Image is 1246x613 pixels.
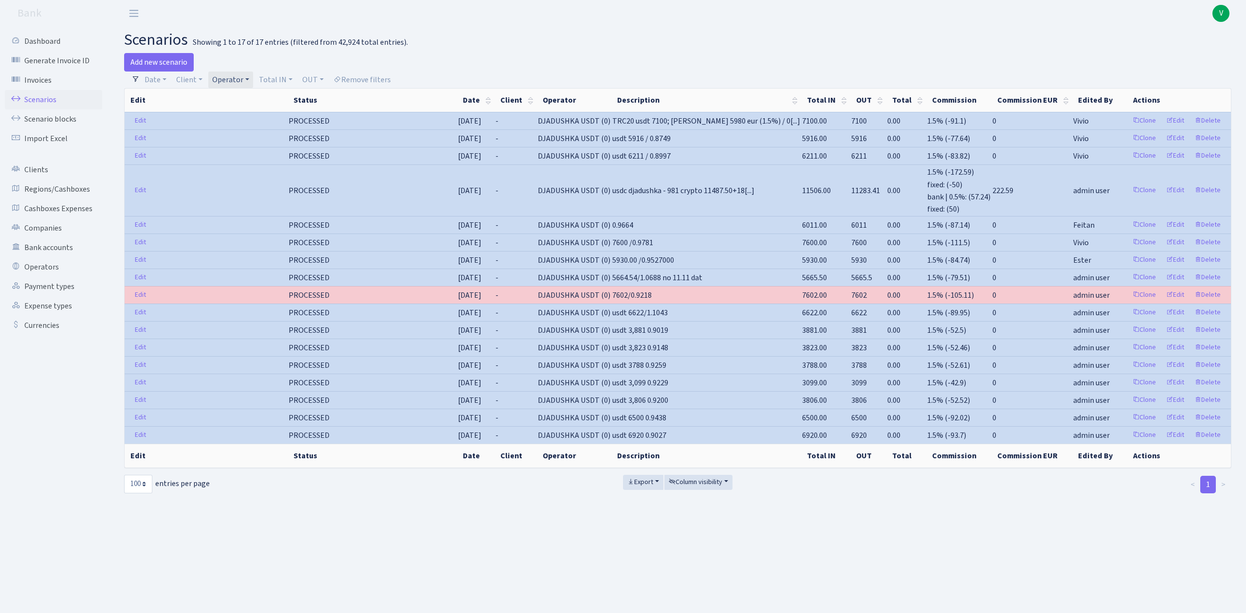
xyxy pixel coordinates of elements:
[1190,375,1225,390] a: Delete
[801,89,850,112] th: Total IN : activate to sort column ascending
[851,116,867,126] span: 7100
[1190,305,1225,320] a: Delete
[802,116,827,126] span: 7100.00
[992,343,996,353] span: 0
[495,395,498,406] span: -
[1162,183,1189,198] a: Edit
[458,220,481,231] span: [DATE]
[289,307,330,318] span: PROCESSED
[1073,395,1110,406] span: admin user
[1128,217,1160,233] a: Clone
[122,5,146,21] button: Toggle navigation
[5,51,102,71] a: Generate Invoice ID
[887,237,900,248] span: 0.00
[124,29,188,51] span: scenarios
[125,89,288,112] th: Edit
[926,89,991,112] th: Commission
[612,290,652,301] span: 7602/0.9218
[664,475,733,490] button: Column visibility
[538,307,610,318] span: DJADUSHKA USDT (0)
[1162,252,1189,268] a: Edit
[538,220,610,231] span: DJADUSHKA USDT (0)
[130,183,150,198] a: Edit
[130,235,150,250] a: Edit
[887,395,900,406] span: 0.00
[1073,307,1110,319] span: admin user
[851,343,867,353] span: 3823
[457,89,495,112] th: Date : activate to sort column ascending
[1162,340,1189,355] a: Edit
[1073,185,1110,197] span: admin user
[1073,289,1110,301] span: admin user
[1212,5,1229,22] a: V
[1128,183,1160,198] a: Clone
[991,89,1072,112] th: Commission EUR : activate to sort column ascending
[1162,148,1189,163] a: Edit
[927,133,970,144] span: 1.5% (-77.64)
[1190,183,1225,198] a: Delete
[851,133,867,144] span: 5916
[289,133,330,144] span: PROCESSED
[538,151,610,162] span: DJADUSHKA USDT (0)
[1162,131,1189,146] a: Edit
[1162,410,1189,425] a: Edit
[1190,410,1225,425] a: Delete
[1190,393,1225,408] a: Delete
[927,255,970,266] span: 1.5% (-84.74)
[1128,148,1160,163] a: Clone
[887,430,900,441] span: 0.00
[458,255,481,266] span: [DATE]
[927,395,970,406] span: 1.5% (-52.52)
[802,343,827,353] span: 3823.00
[538,343,610,353] span: DJADUSHKA USDT (0)
[1128,375,1160,390] a: Clone
[130,340,150,355] a: Edit
[1162,358,1189,373] a: Edit
[495,116,498,126] span: -
[538,255,610,266] span: DJADUSHKA USDT (0)
[1128,323,1160,338] a: Clone
[538,185,610,196] span: DJADUSHKA USDT (0)
[495,133,498,144] span: -
[141,72,170,88] a: Date
[612,413,666,423] span: usdt 6500 0.9438
[495,255,498,266] span: -
[802,272,827,283] span: 5665.50
[992,290,996,301] span: 0
[130,217,150,233] a: Edit
[1073,272,1110,284] span: admin user
[851,272,872,283] span: 5665.5
[1128,113,1160,128] a: Clone
[612,360,666,371] span: usdt 3788 0.9259
[802,255,827,266] span: 5930.00
[330,72,395,88] a: Remove filters
[495,360,498,371] span: -
[611,89,801,112] th: Description : activate to sort column ascending
[1190,358,1225,373] a: Delete
[172,72,206,88] a: Client
[992,413,996,423] span: 0
[623,475,663,490] button: Export
[802,151,827,162] span: 6211.00
[298,72,328,88] a: OUT
[1190,131,1225,146] a: Delete
[458,116,481,126] span: [DATE]
[289,151,330,162] span: PROCESSED
[627,477,653,487] span: Export
[130,428,150,443] a: Edit
[5,296,102,316] a: Expense types
[130,305,150,320] a: Edit
[538,360,610,371] span: DJADUSHKA USDT (0)
[124,53,194,72] a: Add new scenario
[538,395,610,406] span: DJADUSHKA USDT (0)
[887,325,900,336] span: 0.00
[1073,219,1095,231] span: Feitan
[1190,148,1225,163] a: Delete
[5,218,102,238] a: Companies
[1128,410,1160,425] a: Clone
[1128,270,1160,285] a: Clone
[458,378,481,388] span: [DATE]
[802,290,827,301] span: 7602.00
[927,272,970,283] span: 1.5% (-79.51)
[289,290,330,301] span: PROCESSED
